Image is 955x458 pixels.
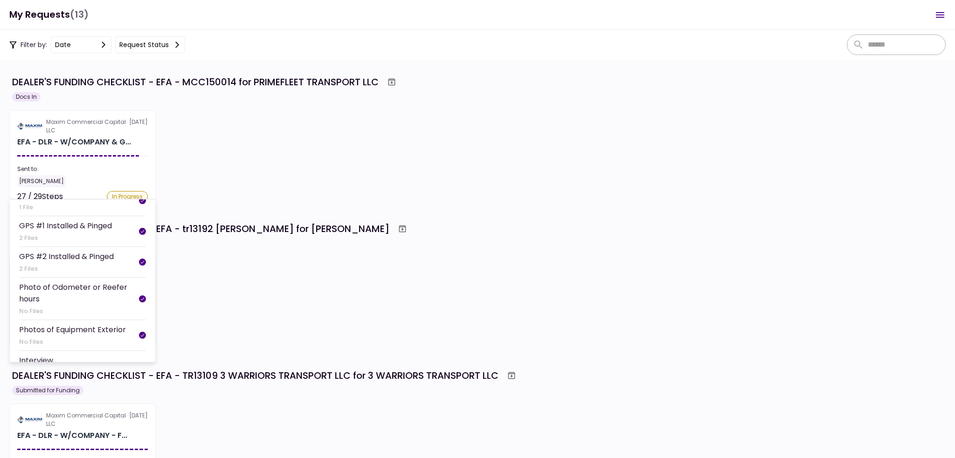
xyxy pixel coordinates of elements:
[17,118,148,135] div: [DATE]
[9,5,89,24] h1: My Requests
[383,74,400,90] button: Archive workflow
[17,165,148,173] div: Sent to:
[12,386,83,395] div: Submitted for Funding
[55,40,71,50] div: date
[19,220,112,232] div: GPS #1 Installed & Pinged
[19,337,126,347] div: No Files
[19,203,87,212] div: 1 File
[19,251,114,262] div: GPS #2 Installed & Pinged
[12,75,379,89] div: DEALER'S FUNDING CHECKLIST - EFA - MCC150014 for PRIMEFLEET TRANSPORT LLC
[46,411,129,428] div: Maxim Commercial Capital LLC
[17,137,131,148] div: EFA - DLR - W/COMPANY & GUARANTOR - FUNDING CHECKLIST
[70,5,89,24] span: (13)
[115,36,185,53] button: Request status
[12,222,389,236] div: DEALER'S FUNDING CHECKLIST - EFA - tr13192 [PERSON_NAME] for [PERSON_NAME]
[19,233,112,243] div: 2 Files
[17,175,66,187] div: [PERSON_NAME]
[17,191,63,202] div: 27 / 29 Steps
[9,36,185,53] div: Filter by:
[929,4,951,26] button: Open menu
[17,122,42,130] img: Partner logo
[19,324,126,335] div: Photos of Equipment Exterior
[51,36,111,53] button: date
[503,367,520,384] button: Archive workflow
[46,118,129,135] div: Maxim Commercial Capital LLC
[12,92,41,102] div: Docs In
[19,355,53,366] div: Interview
[12,369,498,383] div: DEALER'S FUNDING CHECKLIST - EFA - TR13109 3 WARRIORS TRANSPORT LLC for 3 WARRIORS TRANSPORT LLC
[17,411,148,428] div: [DATE]
[17,430,127,441] div: EFA - DLR - W/COMPANY - FUNDING CHECKLIST
[394,220,411,237] button: Archive workflow
[19,307,139,316] div: No Files
[107,191,148,202] div: In Progress
[19,281,139,305] div: Photo of Odometer or Reefer hours
[19,264,114,273] div: 2 Files
[17,416,42,424] img: Partner logo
